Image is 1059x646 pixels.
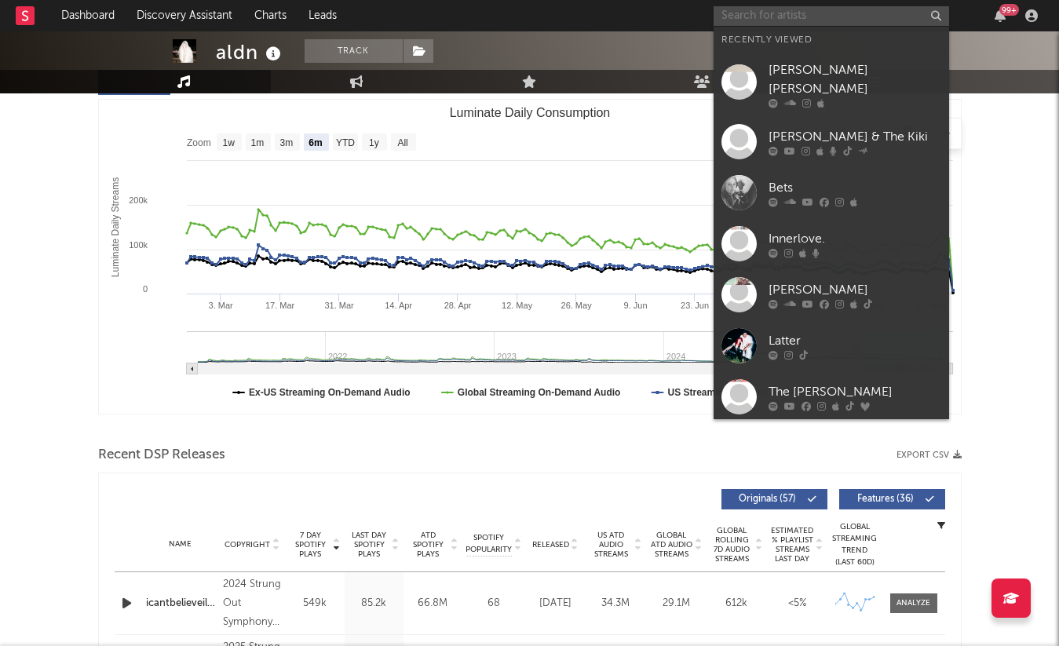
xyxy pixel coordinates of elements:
[407,596,458,611] div: 66.8M
[650,531,693,559] span: Global ATD Audio Streams
[109,177,120,277] text: Luminate Daily Streams
[407,531,449,559] span: ATD Spotify Plays
[714,218,949,269] a: Innerlove.
[225,540,270,549] span: Copyright
[444,301,471,310] text: 28. Apr
[771,526,814,564] span: Estimated % Playlist Streams Last Day
[623,301,647,310] text: 9. Jun
[769,229,941,248] div: Innerlove.
[849,495,922,504] span: Features ( 36 )
[324,301,354,310] text: 31. Mar
[590,531,633,559] span: US ATD Audio Streams
[714,371,949,422] a: The [PERSON_NAME]
[714,6,949,26] input: Search for artists
[305,39,403,63] button: Track
[99,100,961,414] svg: Luminate Daily Consumption
[896,451,962,460] button: Export CSV
[249,387,411,398] text: Ex-US Streaming On-Demand Audio
[769,331,941,350] div: Latter
[732,495,804,504] span: Originals ( 57 )
[650,596,703,611] div: 29.1M
[714,167,949,218] a: Bets
[208,301,233,310] text: 3. Mar
[129,240,148,250] text: 100k
[714,320,949,371] a: Latter
[532,540,569,549] span: Released
[290,596,341,611] div: 549k
[529,596,582,611] div: [DATE]
[466,532,512,556] span: Spotify Popularity
[129,195,148,205] text: 200k
[385,301,412,310] text: 14. Apr
[714,53,949,116] a: [PERSON_NAME] [PERSON_NAME]
[769,61,941,99] div: [PERSON_NAME] [PERSON_NAME]
[216,39,285,65] div: aldn
[146,538,216,550] div: Name
[769,280,941,299] div: [PERSON_NAME]
[223,575,281,632] div: 2024 Strung Out Symphony under exclusive license to Create Music Group, Inc.
[349,531,390,559] span: Last Day Spotify Plays
[265,301,294,310] text: 17. Mar
[590,596,642,611] div: 34.3M
[769,178,941,197] div: Bets
[349,596,400,611] div: 85.2k
[839,489,945,509] button: Features(36)
[142,284,147,294] text: 0
[721,31,941,49] div: Recently Viewed
[710,596,763,611] div: 612k
[714,269,949,320] a: [PERSON_NAME]
[771,596,823,611] div: <5%
[457,387,620,398] text: Global Streaming On-Demand Audio
[999,4,1019,16] div: 99 +
[98,446,225,465] span: Recent DSP Releases
[710,526,754,564] span: Global Rolling 7D Audio Streams
[995,9,1006,22] button: 99+
[561,301,592,310] text: 26. May
[769,127,941,146] div: [PERSON_NAME] & The Kiki
[466,596,521,611] div: 68
[721,489,827,509] button: Originals(57)
[449,106,610,119] text: Luminate Daily Consumption
[667,387,814,398] text: US Streaming On-Demand Audio
[290,531,331,559] span: 7 Day Spotify Plays
[146,596,216,611] a: icantbelieveiletyougetaway
[714,116,949,167] a: [PERSON_NAME] & The Kiki
[831,521,878,568] div: Global Streaming Trend (Last 60D)
[681,301,709,310] text: 23. Jun
[769,382,941,401] div: The [PERSON_NAME]
[502,301,533,310] text: 12. May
